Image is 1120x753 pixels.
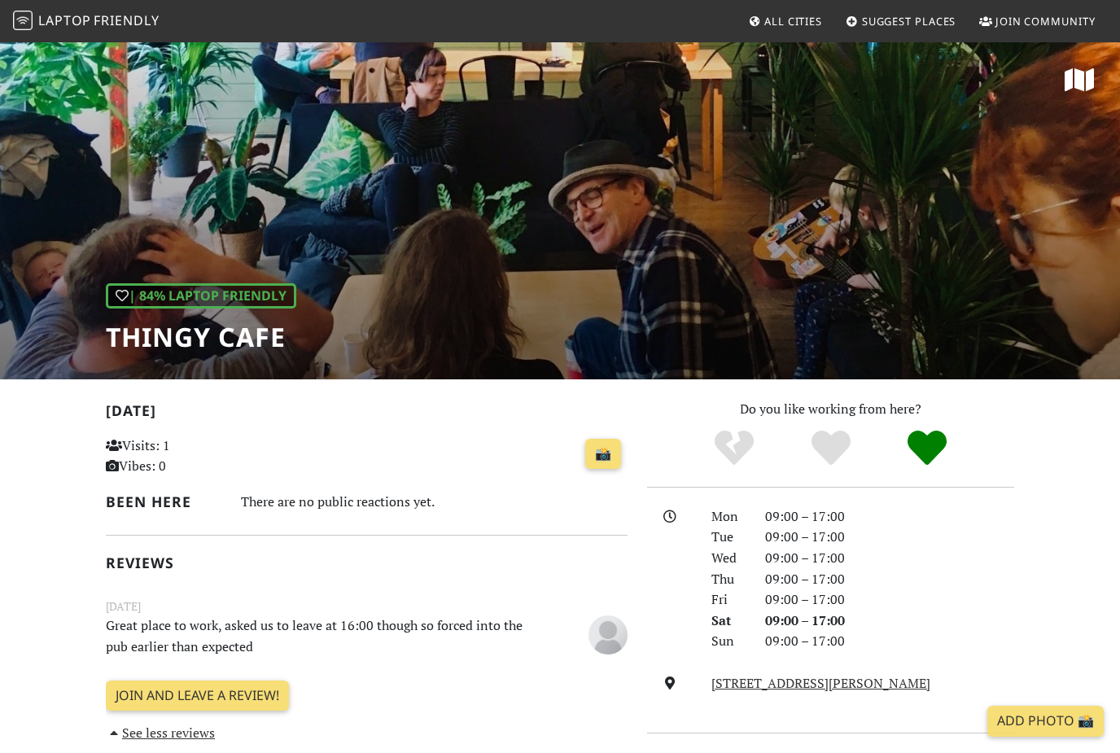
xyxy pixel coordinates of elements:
div: 09:00 – 17:00 [755,548,1024,569]
a: [STREET_ADDRESS][PERSON_NAME] [711,674,930,692]
div: 09:00 – 17:00 [755,631,1024,652]
p: Great place to work, asked us to leave at 16:00 though so forced into the pub earlier than expected [96,615,547,657]
a: LaptopFriendly LaptopFriendly [13,7,160,36]
h2: [DATE] [106,402,628,426]
div: 09:00 – 17:00 [755,506,1024,528]
div: Tue [702,527,755,548]
span: Suggest Places [862,14,956,28]
span: All Cities [764,14,822,28]
a: Add Photo 📸 [987,706,1104,737]
div: Mon [702,506,755,528]
a: 📸 [585,439,621,470]
a: Join and leave a review! [106,681,289,711]
div: 09:00 – 17:00 [755,569,1024,590]
img: blank-535327c66bd565773addf3077783bbfce4b00ec00e9fd257753287c682c7fa38.png [588,615,628,654]
p: Visits: 1 Vibes: 0 [106,436,267,477]
span: Laptop [38,11,91,29]
img: LaptopFriendly [13,11,33,30]
a: See less reviews [106,724,215,742]
div: 09:00 – 17:00 [755,527,1024,548]
p: Do you like working from here? [647,399,1014,420]
div: Definitely! [879,428,976,469]
div: Fri [702,589,755,611]
div: Yes [782,428,879,469]
h2: Reviews [106,554,628,571]
div: No [685,428,782,469]
span: Anonymous [588,624,628,642]
div: Thu [702,569,755,590]
div: 09:00 – 17:00 [755,611,1024,632]
div: 09:00 – 17:00 [755,589,1024,611]
div: Wed [702,548,755,569]
div: Sat [702,611,755,632]
h2: Been here [106,493,221,510]
a: All Cities [742,7,829,36]
small: [DATE] [96,598,637,615]
div: | 84% Laptop Friendly [106,283,296,309]
a: Join Community [973,7,1102,36]
h1: Thingy Cafe [106,322,296,352]
a: Suggest Places [839,7,963,36]
div: There are no public reactions yet. [241,490,628,514]
span: Friendly [94,11,159,29]
div: Sun [702,631,755,652]
span: Join Community [995,14,1096,28]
